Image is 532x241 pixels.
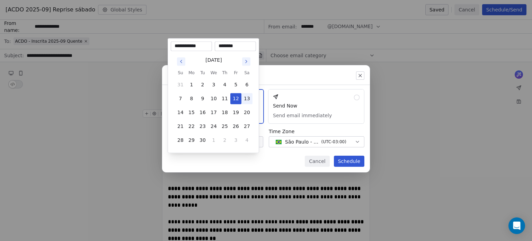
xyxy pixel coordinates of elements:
[186,79,197,90] button: 1
[186,121,197,132] button: 22
[205,57,222,64] div: [DATE]
[197,135,208,146] button: 30
[208,93,219,104] button: 10
[241,69,252,76] th: Saturday
[241,79,252,90] button: 6
[230,121,241,132] button: 26
[241,93,252,104] button: 13
[219,93,230,104] button: 11
[208,69,219,76] th: Wednesday
[219,69,230,76] th: Thursday
[186,93,197,104] button: 8
[230,107,241,118] button: 19
[197,93,208,104] button: 9
[219,121,230,132] button: 25
[241,107,252,118] button: 20
[230,79,241,90] button: 5
[175,107,186,118] button: 14
[197,69,208,76] th: Tuesday
[241,57,251,66] button: Go to next month
[241,121,252,132] button: 27
[230,93,241,104] button: 12
[175,135,186,146] button: 28
[175,121,186,132] button: 21
[208,135,219,146] button: 1
[175,93,186,104] button: 7
[208,121,219,132] button: 24
[186,69,197,76] th: Monday
[241,135,252,146] button: 4
[219,107,230,118] button: 18
[219,135,230,146] button: 2
[197,107,208,118] button: 16
[219,79,230,90] button: 4
[175,79,186,90] button: 31
[197,79,208,90] button: 2
[186,135,197,146] button: 29
[186,107,197,118] button: 15
[230,135,241,146] button: 3
[208,107,219,118] button: 17
[230,69,241,76] th: Friday
[197,121,208,132] button: 23
[176,57,186,66] button: Go to previous month
[208,79,219,90] button: 3
[175,69,186,76] th: Sunday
